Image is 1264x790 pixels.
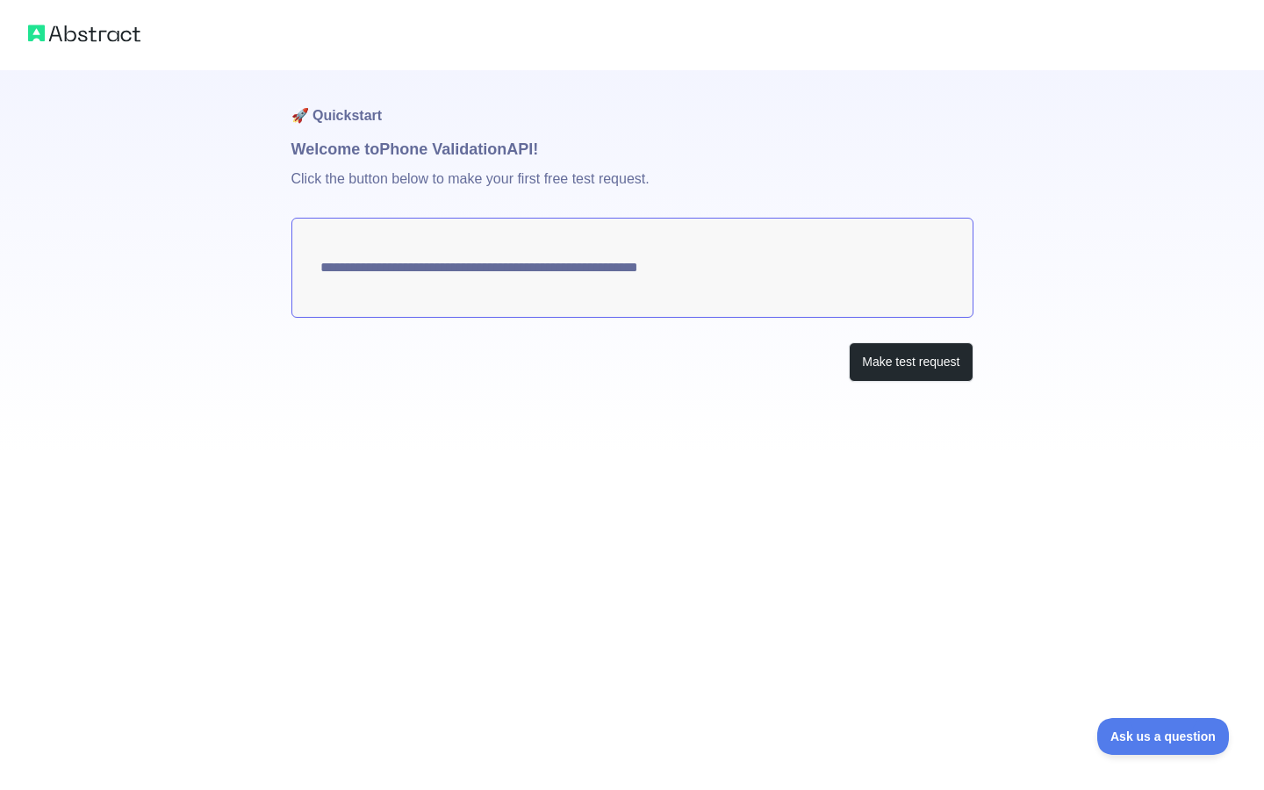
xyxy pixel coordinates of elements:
h1: Welcome to Phone Validation API! [291,137,973,162]
h1: 🚀 Quickstart [291,70,973,137]
p: Click the button below to make your first free test request. [291,162,973,218]
img: Abstract logo [28,21,140,46]
iframe: Toggle Customer Support [1097,718,1229,755]
button: Make test request [849,342,973,382]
